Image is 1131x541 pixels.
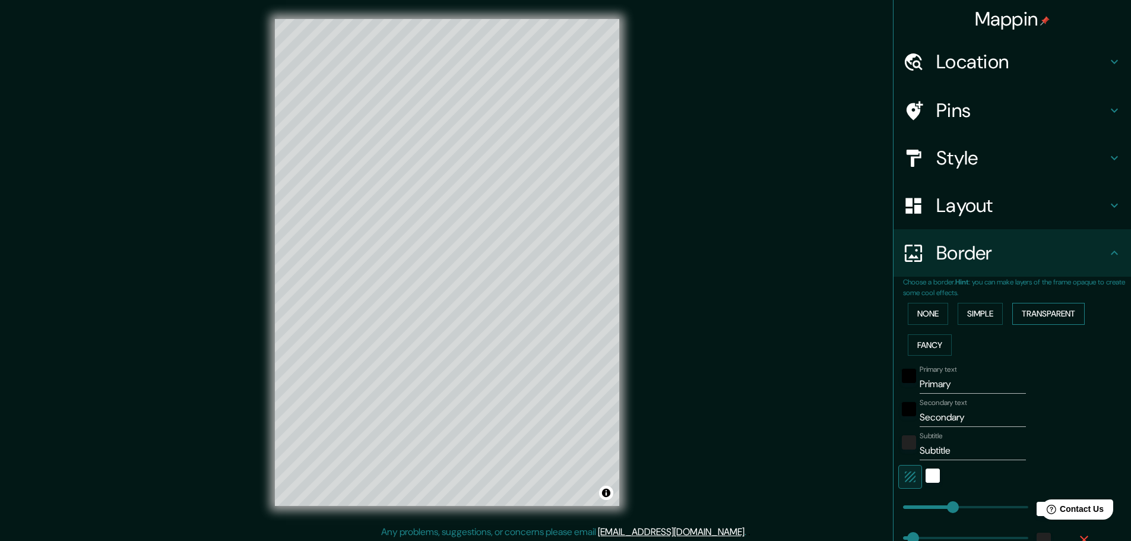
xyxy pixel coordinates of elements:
[920,398,967,408] label: Secondary text
[894,229,1131,277] div: Border
[920,365,956,375] label: Primary text
[958,303,1003,325] button: Simple
[599,486,613,500] button: Toggle attribution
[936,146,1107,170] h4: Style
[902,369,916,383] button: black
[908,303,948,325] button: None
[936,194,1107,217] h4: Layout
[955,277,969,287] b: Hint
[936,50,1107,74] h4: Location
[1012,303,1085,325] button: Transparent
[903,277,1131,298] p: Choose a border. : you can make layers of the frame opaque to create some cool effects.
[381,525,746,539] p: Any problems, suggestions, or concerns please email .
[920,431,943,441] label: Subtitle
[936,241,1107,265] h4: Border
[894,38,1131,86] div: Location
[598,526,745,538] a: [EMAIL_ADDRESS][DOMAIN_NAME]
[746,525,748,539] div: .
[894,87,1131,134] div: Pins
[1040,16,1050,26] img: pin-icon.png
[926,469,940,483] button: white
[908,334,952,356] button: Fancy
[894,134,1131,182] div: Style
[902,402,916,416] button: black
[894,182,1131,229] div: Layout
[748,525,750,539] div: .
[975,7,1050,31] h4: Mappin
[902,435,916,450] button: color-222222
[1025,495,1118,528] iframe: Help widget launcher
[936,99,1107,122] h4: Pins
